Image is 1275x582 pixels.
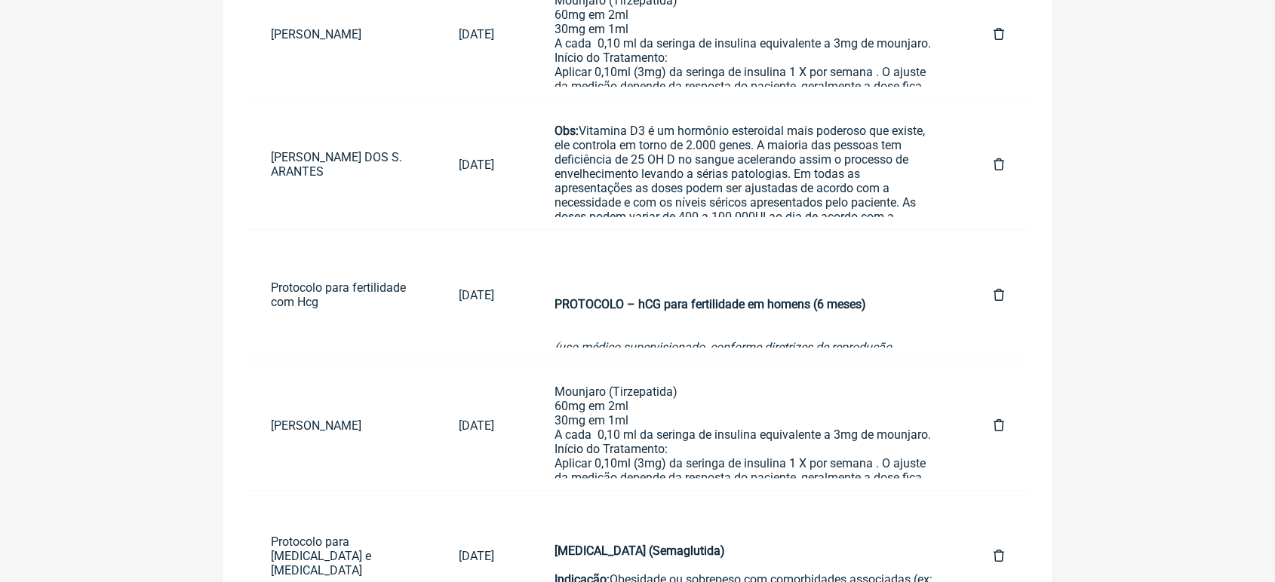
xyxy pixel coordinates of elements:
[530,372,957,478] a: Mounjaro (Tirzepatida)60mg em 2ml30mg em 1mlA cada 0,10 ml da seringa de insulina equivalente a 3...
[247,268,435,321] a: Protocolo para fertilidade com Hcg
[530,112,957,217] a: Obs:Vitamina D3 é um hormônio esteroidal mais poderoso que existe, ele controla em torno de 2.000...
[555,124,579,138] strong: Obs:
[435,537,518,575] a: [DATE]
[555,340,892,369] em: (uso médico supervisionado, conforme diretrizes de reprodução assistida)
[530,242,957,348] a: PROTOCOLO – hCG para fertilidade em homens (6 meses)(uso médico supervisionado, conforme diretriz...
[435,406,518,445] a: [DATE]
[247,138,435,191] a: [PERSON_NAME] DOS S. ARANTES
[435,276,518,314] a: [DATE]
[435,145,518,184] a: [DATE]
[247,406,435,445] a: [PERSON_NAME]
[555,297,866,311] strong: PROTOCOLO – hCG para fertilidade em homens (6 meses)
[247,15,435,54] a: [PERSON_NAME]
[435,15,518,54] a: [DATE]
